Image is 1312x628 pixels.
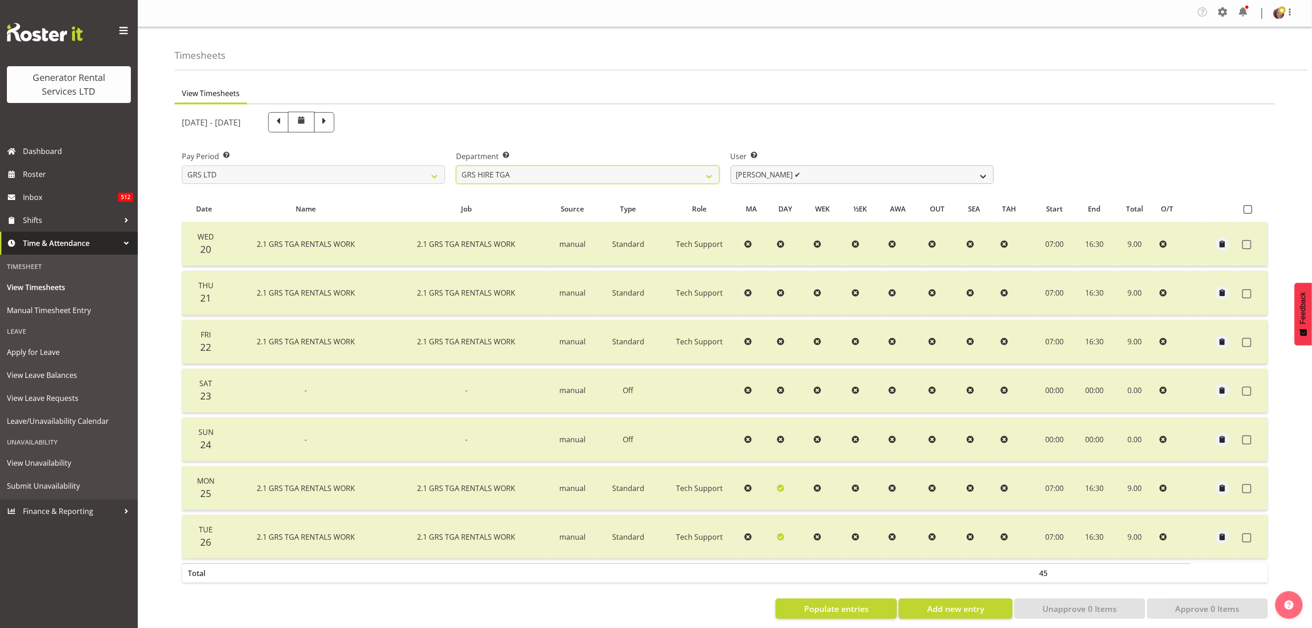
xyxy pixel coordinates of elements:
[2,474,135,497] a: Submit Unavailability
[559,532,586,542] span: manual
[417,483,516,493] span: 2.1 GRS TGA RENTALS WORK
[1119,204,1150,214] div: Total
[7,456,131,470] span: View Unavailability
[778,204,805,214] div: DAY
[7,391,131,405] span: View Leave Requests
[1034,369,1075,413] td: 00:00
[1284,600,1294,610] img: help-xxl-2.png
[1114,222,1156,266] td: 9.00
[1034,515,1075,559] td: 07:00
[187,204,220,214] div: Date
[2,322,135,341] div: Leave
[7,303,131,317] span: Manual Timesheet Entry
[603,204,653,214] div: Type
[199,525,213,535] span: Tue
[1114,515,1156,559] td: 9.00
[1080,204,1109,214] div: End
[391,204,541,214] div: Job
[7,345,131,359] span: Apply for Leave
[598,320,659,364] td: Standard
[182,88,240,99] span: View Timesheets
[257,532,355,542] span: 2.1 GRS TGA RENTALS WORK
[731,151,994,162] label: User
[1002,204,1029,214] div: TAH
[930,204,957,214] div: OUT
[417,532,516,542] span: 2.1 GRS TGA RENTALS WORK
[257,239,355,249] span: 2.1 GRS TGA RENTALS WORK
[198,427,214,437] span: Sun
[1034,271,1075,315] td: 07:00
[197,476,214,486] span: Mon
[465,434,467,445] span: -
[465,385,467,395] span: -
[23,144,133,158] span: Dashboard
[1175,603,1239,615] span: Approve 0 Items
[197,232,214,242] span: Wed
[2,257,135,276] div: Timesheet
[175,50,225,61] h4: Timesheets
[231,204,381,214] div: Name
[1114,320,1156,364] td: 9.00
[7,479,131,493] span: Submit Unavailability
[598,417,659,462] td: Off
[7,368,131,382] span: View Leave Balances
[7,23,83,41] img: Rosterit website logo
[305,385,307,395] span: -
[1014,599,1145,619] button: Unapprove 0 Items
[676,288,723,298] span: Tech Support
[2,387,135,410] a: View Leave Requests
[199,378,212,388] span: Sat
[776,599,897,619] button: Populate entries
[1114,417,1156,462] td: 0.00
[559,483,586,493] span: manual
[1075,515,1114,559] td: 16:30
[182,151,445,162] label: Pay Period
[1034,563,1075,582] th: 45
[257,288,355,298] span: 2.1 GRS TGA RENTALS WORK
[1075,369,1114,413] td: 00:00
[417,337,516,347] span: 2.1 GRS TGA RENTALS WORK
[559,385,586,395] span: manual
[804,603,869,615] span: Populate entries
[23,213,119,227] span: Shifts
[198,280,214,291] span: Thu
[200,536,211,548] span: 26
[1034,320,1075,364] td: 07:00
[598,515,659,559] td: Standard
[559,434,586,445] span: manual
[1161,204,1185,214] div: O/T
[676,483,723,493] span: Tech Support
[1075,271,1114,315] td: 16:30
[1114,466,1156,510] td: 9.00
[664,204,736,214] div: Role
[456,151,719,162] label: Department
[854,204,880,214] div: ½EK
[1034,466,1075,510] td: 07:00
[7,414,131,428] span: Leave/Unavailability Calendar
[968,204,991,214] div: SEA
[927,603,984,615] span: Add new entry
[1147,599,1268,619] button: Approve 0 Items
[890,204,920,214] div: AWA
[598,369,659,413] td: Off
[559,288,586,298] span: manual
[2,364,135,387] a: View Leave Balances
[1075,417,1114,462] td: 00:00
[2,433,135,451] div: Unavailability
[899,599,1012,619] button: Add new entry
[676,337,723,347] span: Tech Support
[23,190,118,204] span: Inbox
[676,532,723,542] span: Tech Support
[7,280,131,294] span: View Timesheets
[200,389,211,402] span: 23
[1034,417,1075,462] td: 00:00
[1075,320,1114,364] td: 16:30
[118,193,133,202] span: 512
[257,483,355,493] span: 2.1 GRS TGA RENTALS WORK
[1273,8,1284,19] img: katherine-lothianc04ae7ec56208e078627d80ad3866cf0.png
[598,271,659,315] td: Standard
[305,434,307,445] span: -
[815,204,843,214] div: WEK
[676,239,723,249] span: Tech Support
[1039,204,1070,214] div: Start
